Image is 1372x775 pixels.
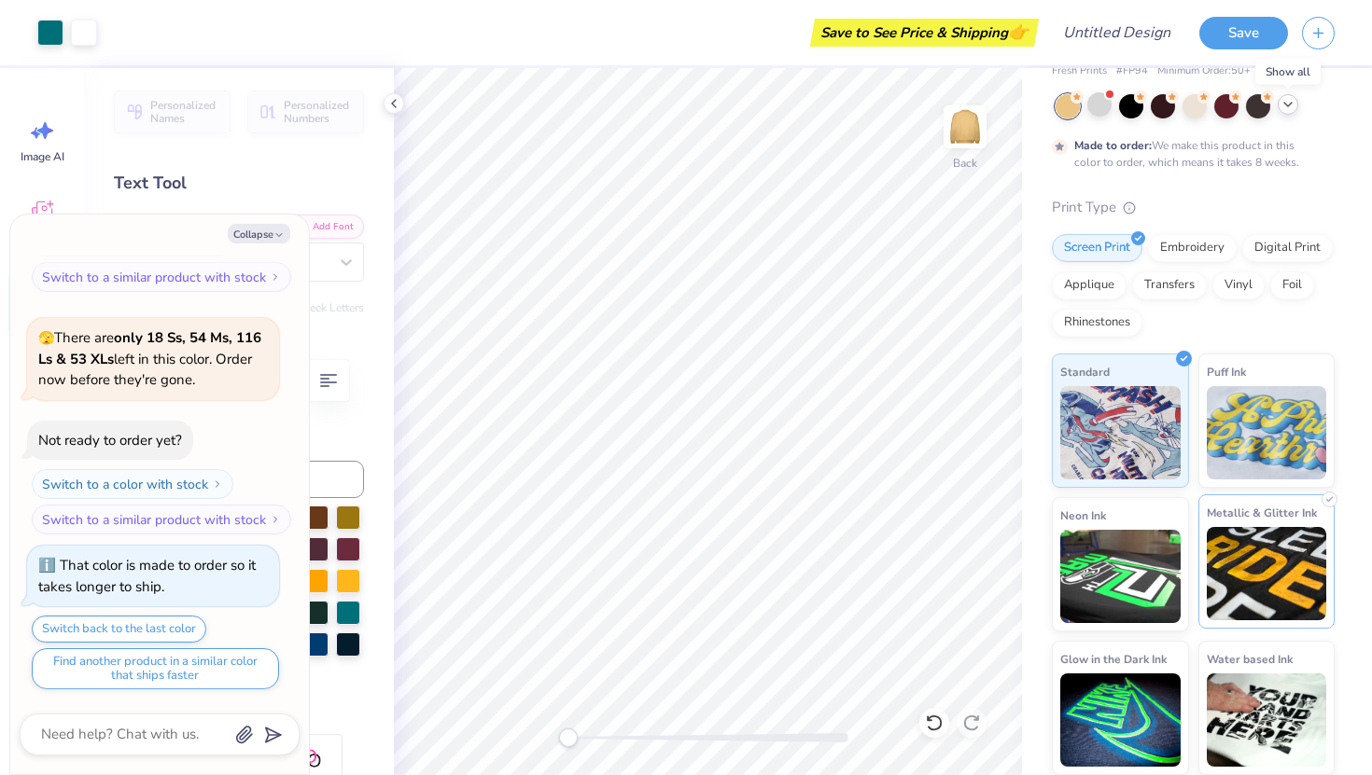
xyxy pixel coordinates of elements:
[38,329,54,347] span: 🫣
[1207,527,1327,620] img: Metallic & Glitter Ink
[38,556,256,596] div: That color is made to order so it takes longer to ship.
[38,328,261,368] strong: only 18 Ss, 54 Ms, 116 Ls & 53 XLs
[114,90,231,133] button: Personalized Names
[1048,14,1185,51] input: Untitled Design
[1207,362,1246,381] span: Puff Ink
[32,262,291,292] button: Switch to a similar product with stock
[247,90,364,133] button: Personalized Numbers
[1116,63,1148,79] span: # FP94
[1060,673,1181,767] img: Glow in the Dark Ink
[32,648,279,689] button: Find another product in a similar color that ships faster
[270,271,281,283] img: Switch to a similar product with stock
[150,99,219,125] span: Personalized Names
[1207,673,1327,767] img: Water based Ink
[1255,59,1321,85] div: Show all
[815,19,1034,47] div: Save to See Price & Shipping
[32,616,206,643] button: Switch back to the last color
[287,215,364,239] button: Add Font
[32,505,291,534] button: Switch to a similar product with stock
[284,99,353,125] span: Personalized Numbers
[1242,234,1333,262] div: Digital Print
[1052,309,1142,337] div: Rhinestones
[1207,503,1317,522] span: Metallic & Glitter Ink
[1060,505,1106,525] span: Neon Ink
[228,224,290,243] button: Collapse
[559,728,578,747] div: Accessibility label
[1157,63,1251,79] span: Minimum Order: 50 +
[1148,234,1237,262] div: Embroidery
[1199,17,1288,49] button: Save
[1207,649,1293,669] span: Water based Ink
[1270,271,1314,299] div: Foil
[1008,21,1029,43] span: 👉
[1060,386,1181,479] img: Standard
[1060,530,1181,623] img: Neon Ink
[1132,271,1207,299] div: Transfers
[1207,386,1327,479] img: Puff Ink
[946,108,984,145] img: Back
[1212,271,1265,299] div: Vinyl
[114,171,364,196] div: Text Tool
[953,155,977,172] div: Back
[1074,138,1152,153] strong: Made to order:
[32,469,233,499] button: Switch to a color with stock
[38,328,261,389] span: There are left in this color. Order now before they're gone.
[1060,649,1167,669] span: Glow in the Dark Ink
[212,478,223,490] img: Switch to a color with stock
[1052,234,1142,262] div: Screen Print
[1060,362,1110,381] span: Standard
[38,431,182,450] div: Not ready to order yet?
[1052,271,1127,299] div: Applique
[1074,137,1304,171] div: We make this product in this color to order, which means it takes 8 weeks.
[1052,197,1335,218] div: Print Type
[1052,63,1107,79] span: Fresh Prints
[270,514,281,525] img: Switch to a similar product with stock
[21,149,64,164] span: Image AI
